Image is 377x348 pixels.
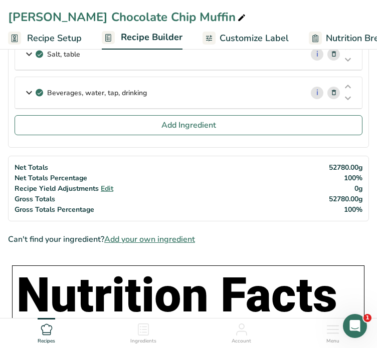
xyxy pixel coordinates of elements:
[354,184,362,193] span: 0g
[15,173,87,183] span: Net Totals Percentage
[121,31,182,44] span: Recipe Builder
[363,314,371,322] span: 1
[27,32,82,45] span: Recipe Setup
[15,39,362,70] div: Salt, table i
[15,184,99,193] span: Recipe Yield Adjustments
[311,48,323,61] a: i
[15,115,362,135] button: Add Ingredient
[38,337,55,345] span: Recipes
[344,173,362,183] span: 100%
[203,27,289,50] a: Customize Label
[15,205,94,214] span: Gross Totals Percentage
[47,49,80,60] p: Salt, table
[326,337,339,345] span: Menu
[8,8,248,26] div: [PERSON_NAME] Chocolate Chip Muffin
[220,32,289,45] span: Customize Label
[329,194,362,204] span: 52780.00g
[311,87,323,99] a: i
[130,337,156,345] span: Ingredients
[38,318,55,345] a: Recipes
[130,318,156,345] a: Ingredients
[47,88,147,98] p: Beverages, water, tap, drinking
[329,163,362,172] span: 52780.00g
[15,163,48,172] span: Net Totals
[161,119,216,131] span: Add Ingredient
[8,27,82,50] a: Recipe Setup
[101,184,113,193] span: Edit
[343,314,367,338] iframe: Intercom live chat
[15,194,55,204] span: Gross Totals
[15,77,362,109] div: Beverages, water, tap, drinking i
[104,233,195,245] span: Add your own ingredient
[102,26,182,50] a: Recipe Builder
[232,337,251,345] span: Account
[8,233,369,245] div: Can't find your ingredient?
[232,318,251,345] a: Account
[344,205,362,214] span: 100%
[17,270,360,322] h1: Nutrition Facts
